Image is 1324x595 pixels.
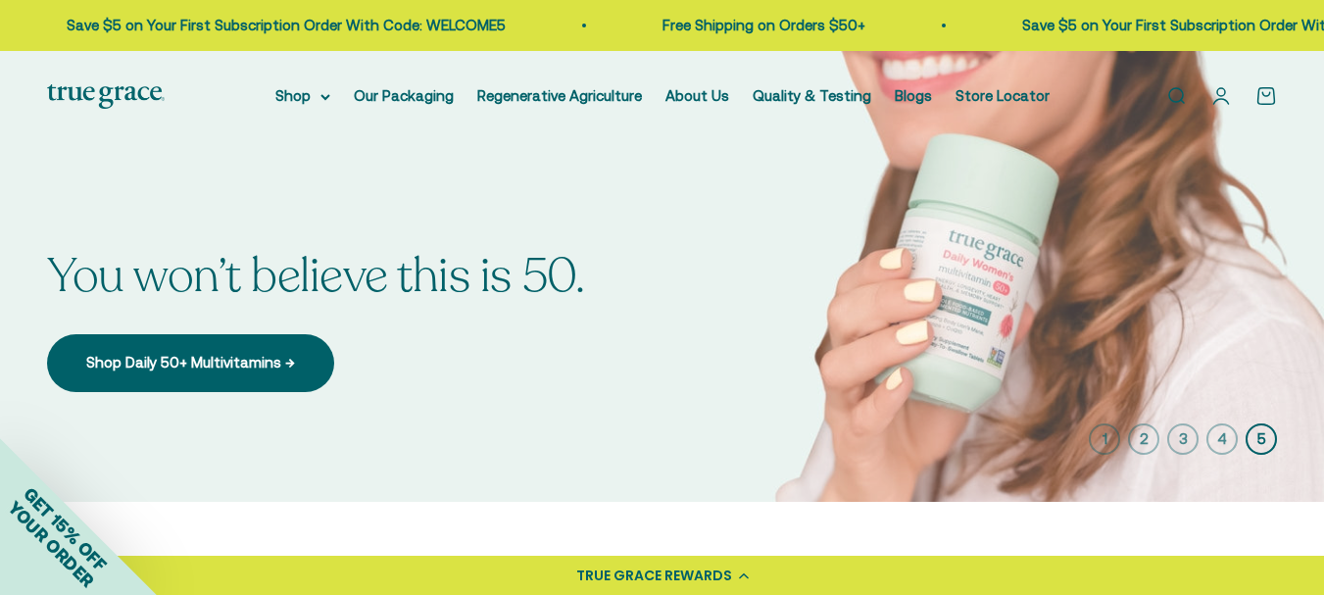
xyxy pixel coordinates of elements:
button: 1 [1089,423,1120,455]
a: About Us [665,87,729,104]
button: 2 [1128,423,1159,455]
a: Quality & Testing [753,87,871,104]
a: Blogs [895,87,932,104]
summary: Shop [275,84,330,108]
a: Shop Daily 50+ Multivitamins → [47,334,334,391]
p: Save $5 on Your First Subscription Order With Code: WELCOME5 [64,14,503,37]
button: 3 [1167,423,1199,455]
a: Free Shipping on Orders $50+ [660,17,862,33]
split-lines: You won’t believe this is 50. [47,244,584,308]
div: TRUE GRACE REWARDS [576,566,732,586]
a: Our Packaging [354,87,454,104]
button: 4 [1206,423,1238,455]
a: Regenerative Agriculture [477,87,642,104]
span: GET 15% OFF [20,483,111,574]
a: Store Locator [956,87,1050,104]
button: 5 [1246,423,1277,455]
span: YOUR ORDER [4,497,98,591]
